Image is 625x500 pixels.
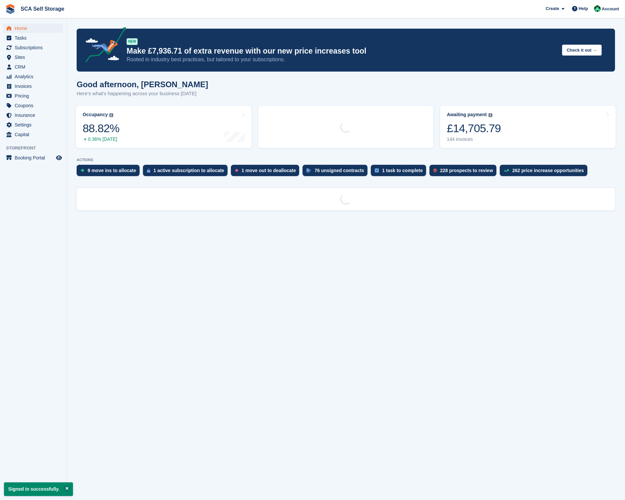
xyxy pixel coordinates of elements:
div: 9 move ins to allocate [88,168,136,173]
a: menu [3,82,63,91]
div: 1 move out to deallocate [242,168,296,173]
a: menu [3,120,63,129]
span: Booking Portal [15,153,55,162]
div: Occupancy [83,112,108,118]
a: 1 move out to deallocate [231,165,303,179]
div: 262 price increase opportunities [512,168,584,173]
div: NEW [127,38,138,45]
img: active_subscription_to_allocate_icon-d502201f5373d7db506a760aba3b589e785aa758c864c3986d89f69b8ff3... [147,168,150,173]
img: prospect-51fa495bee0391a8d652442698ab0144808aea92771e9ea1ae160a38d050c398.svg [433,168,437,172]
span: Invoices [15,82,55,91]
a: menu [3,43,63,52]
span: Create [546,5,559,12]
span: Capital [15,130,55,139]
div: 1 task to complete [382,168,423,173]
div: 88.82% [83,122,119,135]
a: menu [3,33,63,43]
span: Sites [15,53,55,62]
img: price_increase_opportunities-93ffe204e8149a01c8c9dc8f82e8f89637d9d84a8eef4429ea346261dce0b2c0.svg [504,169,509,172]
img: move_ins_to_allocate_icon-fdf77a2bb77ea45bf5b3d319d69a93e2d87916cf1d5bf7949dd705db3b84f3ca.svg [81,168,84,172]
span: Coupons [15,101,55,110]
a: 262 price increase opportunities [500,165,591,179]
button: Check it out → [562,45,602,56]
a: menu [3,53,63,62]
div: 228 prospects to review [440,168,493,173]
div: 0.36% [DATE] [83,136,119,142]
a: menu [3,130,63,139]
div: £14,705.79 [447,122,501,135]
span: Account [602,6,619,12]
div: 76 unsigned contracts [314,168,364,173]
span: Storefront [6,145,66,151]
a: Awaiting payment £14,705.79 144 invoices [440,106,616,148]
span: Help [579,5,588,12]
p: Make £7,936.71 of extra revenue with our new price increases tool [127,46,557,56]
div: Awaiting payment [447,112,487,118]
img: Ross Chapman [594,5,601,12]
span: Tasks [15,33,55,43]
p: Here's what's happening across your business [DATE] [77,90,208,98]
a: menu [3,91,63,101]
img: price-adjustments-announcement-icon-8257ccfd72463d97f412b2fc003d46551f7dbcb40ab6d574587a9cd5c0d94... [80,27,126,65]
a: menu [3,111,63,120]
a: 228 prospects to review [429,165,500,179]
div: 1 active subscription to allocate [154,168,224,173]
a: 1 active subscription to allocate [143,165,231,179]
div: 144 invoices [447,136,501,142]
span: Settings [15,120,55,129]
span: Pricing [15,91,55,101]
a: 1 task to complete [371,165,429,179]
span: Subscriptions [15,43,55,52]
a: 9 move ins to allocate [77,165,143,179]
p: Signed in successfully. [4,482,73,496]
a: menu [3,72,63,81]
span: Home [15,24,55,33]
span: CRM [15,62,55,72]
img: icon-info-grey-7440780725fd019a000dd9b08b2336e03edf1995a4989e88bcd33f0948082b44.svg [488,113,492,117]
img: move_outs_to_deallocate_icon-f764333ba52eb49d3ac5e1228854f67142a1ed5810a6f6cc68b1a99e826820c5.svg [235,168,238,172]
a: menu [3,153,63,162]
a: 76 unsigned contracts [303,165,371,179]
h1: Good afternoon, [PERSON_NAME] [77,80,208,89]
img: stora-icon-8386f47178a22dfd0bd8f6a31ec36ba5ce8667c1dd55bd0f319d3a0aa187defe.svg [5,4,15,14]
a: Occupancy 88.82% 0.36% [DATE] [76,106,252,148]
a: Preview store [55,154,63,162]
a: menu [3,62,63,72]
span: Insurance [15,111,55,120]
p: Rooted in industry best practices, but tailored to your subscriptions. [127,56,557,63]
a: menu [3,101,63,110]
a: SCA Self Storage [18,3,67,14]
img: task-75834270c22a3079a89374b754ae025e5fb1db73e45f91037f5363f120a921f8.svg [375,168,379,172]
span: Analytics [15,72,55,81]
img: icon-info-grey-7440780725fd019a000dd9b08b2336e03edf1995a4989e88bcd33f0948082b44.svg [109,113,113,117]
p: ACTIONS [77,158,615,162]
a: menu [3,24,63,33]
img: contract_signature_icon-13c848040528278c33f63329250d36e43548de30e8caae1d1a13099fd9432cc5.svg [307,168,311,172]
